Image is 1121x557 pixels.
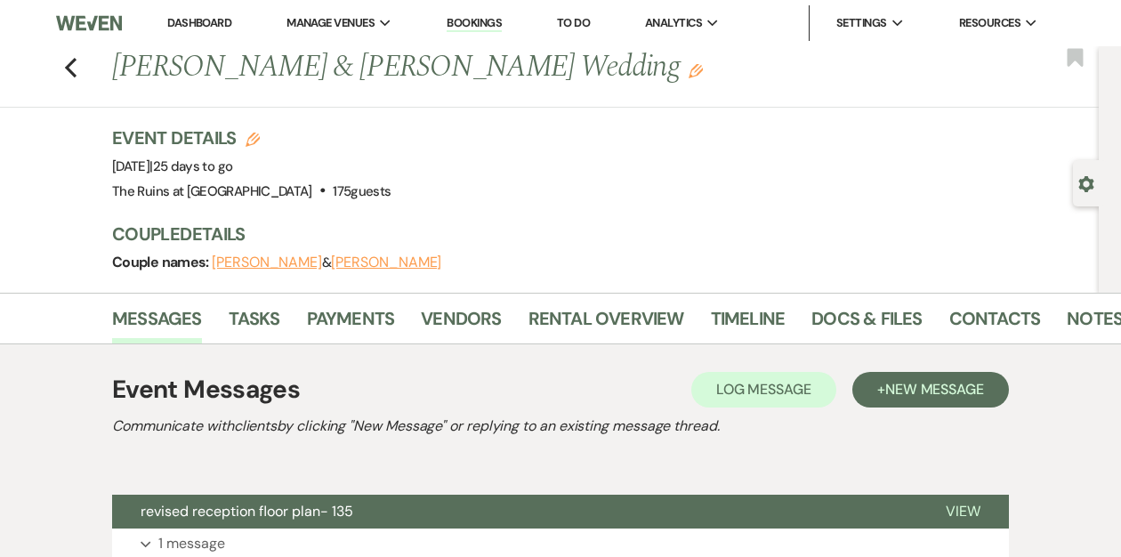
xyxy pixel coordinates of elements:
[917,495,1009,529] button: View
[112,371,300,408] h1: Event Messages
[645,14,702,32] span: Analytics
[557,15,590,30] a: To Do
[711,304,786,343] a: Timeline
[333,182,391,200] span: 175 guests
[286,14,375,32] span: Manage Venues
[528,304,684,343] a: Rental Overview
[852,372,1009,408] button: +New Message
[946,502,980,521] span: View
[212,254,441,271] span: &
[421,304,501,343] a: Vendors
[307,304,395,343] a: Payments
[112,182,312,200] span: The Ruins at [GEOGRAPHIC_DATA]
[811,304,922,343] a: Docs & Files
[212,255,322,270] button: [PERSON_NAME]
[56,4,122,42] img: Weven Logo
[836,14,887,32] span: Settings
[229,304,280,343] a: Tasks
[112,253,212,271] span: Couple names:
[1078,174,1094,191] button: Open lead details
[112,304,202,343] a: Messages
[149,157,232,175] span: |
[112,495,917,529] button: revised reception floor plan- 135
[112,125,391,150] h3: Event Details
[959,14,1020,32] span: Resources
[447,15,502,32] a: Bookings
[716,380,811,399] span: Log Message
[689,62,703,78] button: Edit
[331,255,441,270] button: [PERSON_NAME]
[691,372,836,408] button: Log Message
[158,532,225,555] p: 1 message
[112,416,1009,437] h2: Communicate with clients by clicking "New Message" or replying to an existing message thread.
[153,157,233,175] span: 25 days to go
[112,222,1081,246] h3: Couple Details
[112,157,232,175] span: [DATE]
[141,502,353,521] span: revised reception floor plan- 135
[949,304,1041,343] a: Contacts
[112,46,894,89] h1: [PERSON_NAME] & [PERSON_NAME] Wedding
[885,380,984,399] span: New Message
[167,15,231,30] a: Dashboard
